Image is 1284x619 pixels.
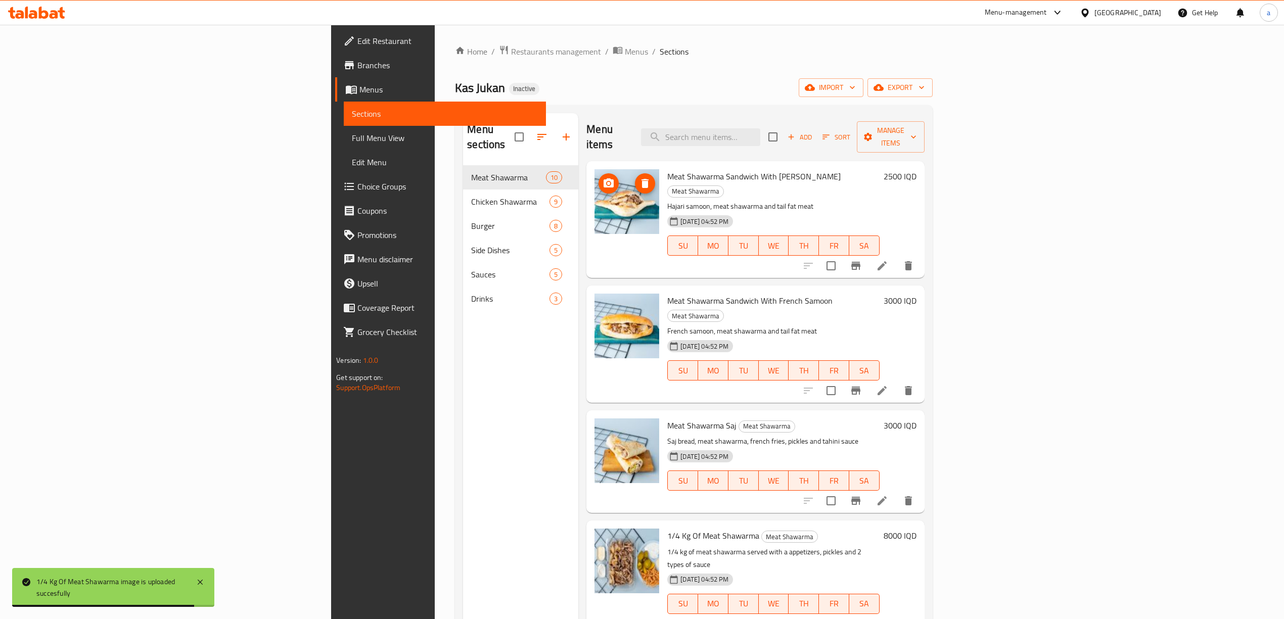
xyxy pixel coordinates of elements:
span: Grocery Checklist [357,326,537,338]
span: 10 [546,173,562,182]
div: items [549,220,562,232]
a: Menus [335,77,545,102]
button: Branch-specific-item [844,489,868,513]
span: TU [732,473,755,488]
span: TU [732,363,755,378]
button: SU [667,470,698,491]
span: SA [853,239,876,253]
p: Saj bread, meat shawarma, french fries, pickles and tahini sauce [667,435,879,448]
span: 5 [550,246,562,255]
button: TH [789,594,819,614]
div: Sauces5 [463,262,578,287]
span: Sort [822,131,850,143]
span: Chicken Shawarma [471,196,549,208]
span: TU [732,596,755,611]
button: WE [759,235,789,256]
button: SU [667,235,698,256]
img: Meat Shawarma Saj [594,418,659,483]
nav: breadcrumb [455,45,932,58]
span: Meat Shawarma [668,185,723,197]
img: Meat Shawarma Sandwich With Hajari Samoon [594,169,659,234]
span: Promotions [357,229,537,241]
span: MO [702,596,724,611]
span: Sections [352,108,537,120]
a: Edit menu item [876,260,888,272]
div: Chicken Shawarma9 [463,189,578,214]
button: TH [789,235,819,256]
button: MO [698,594,728,614]
a: Choice Groups [335,174,545,199]
div: items [549,293,562,305]
nav: Menu sections [463,161,578,315]
span: a [1267,7,1270,18]
span: Add [786,131,813,143]
p: 1/4 kg of meat shawarma served with a appetizers, pickles and 2 types of sauce [667,546,879,571]
span: Drinks [471,293,549,305]
span: SU [672,596,694,611]
input: search [641,128,760,146]
span: 1/4 Kg Of Meat Shawarma [667,528,759,543]
span: Sauces [471,268,549,280]
span: TU [732,239,755,253]
span: Select to update [820,380,842,401]
span: Choice Groups [357,180,537,193]
h6: 2500 IQD [884,169,916,183]
span: WE [763,239,785,253]
span: WE [763,473,785,488]
span: TH [793,363,815,378]
span: Menus [625,45,648,58]
a: Edit menu item [876,385,888,397]
button: FR [819,235,849,256]
span: Meat Shawarma [739,420,795,432]
button: TU [728,594,759,614]
span: FR [823,239,845,253]
button: FR [819,360,849,380]
a: Sections [344,102,545,126]
span: Coverage Report [357,302,537,314]
span: Burger [471,220,549,232]
div: Meat Shawarma [471,171,546,183]
span: Upsell [357,277,537,290]
a: Full Menu View [344,126,545,150]
button: SU [667,360,698,380]
span: 9 [550,197,562,207]
a: Upsell [335,271,545,296]
span: 3 [550,294,562,304]
span: Edit Menu [352,156,537,168]
button: SA [849,235,880,256]
span: Edit Restaurant [357,35,537,47]
span: SU [672,473,694,488]
div: Meat Shawarma [739,420,795,433]
span: Select section [762,126,784,148]
span: [DATE] 04:52 PM [676,342,732,351]
div: items [549,244,562,256]
span: Full Menu View [352,132,537,144]
img: Meat Shawarma Sandwich With French Samoon [594,294,659,358]
a: Edit Restaurant [335,29,545,53]
span: Meat Shawarma Saj [667,418,737,433]
a: Promotions [335,223,545,247]
button: import [799,78,863,97]
a: Menus [613,45,648,58]
button: upload picture [599,173,619,194]
button: SA [849,594,880,614]
span: SA [853,596,876,611]
a: Support.OpsPlatform [336,381,400,394]
span: [DATE] 04:52 PM [676,575,732,584]
h6: 3000 IQD [884,418,916,433]
span: FR [823,596,845,611]
h6: 8000 IQD [884,529,916,543]
button: Add [784,129,816,145]
div: Meat Shawarma [667,310,724,322]
h2: Menu items [586,122,628,152]
span: SU [672,239,694,253]
span: Menus [359,83,537,96]
p: French samoon, meat shawarma and tail fat meat [667,325,879,338]
a: Edit menu item [876,495,888,507]
div: Meat Shawarma [761,531,818,543]
div: [GEOGRAPHIC_DATA] [1094,7,1161,18]
span: WE [763,363,785,378]
span: Meat Shawarma [668,310,723,322]
span: MO [702,363,724,378]
span: Meat Shawarma [762,531,817,543]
